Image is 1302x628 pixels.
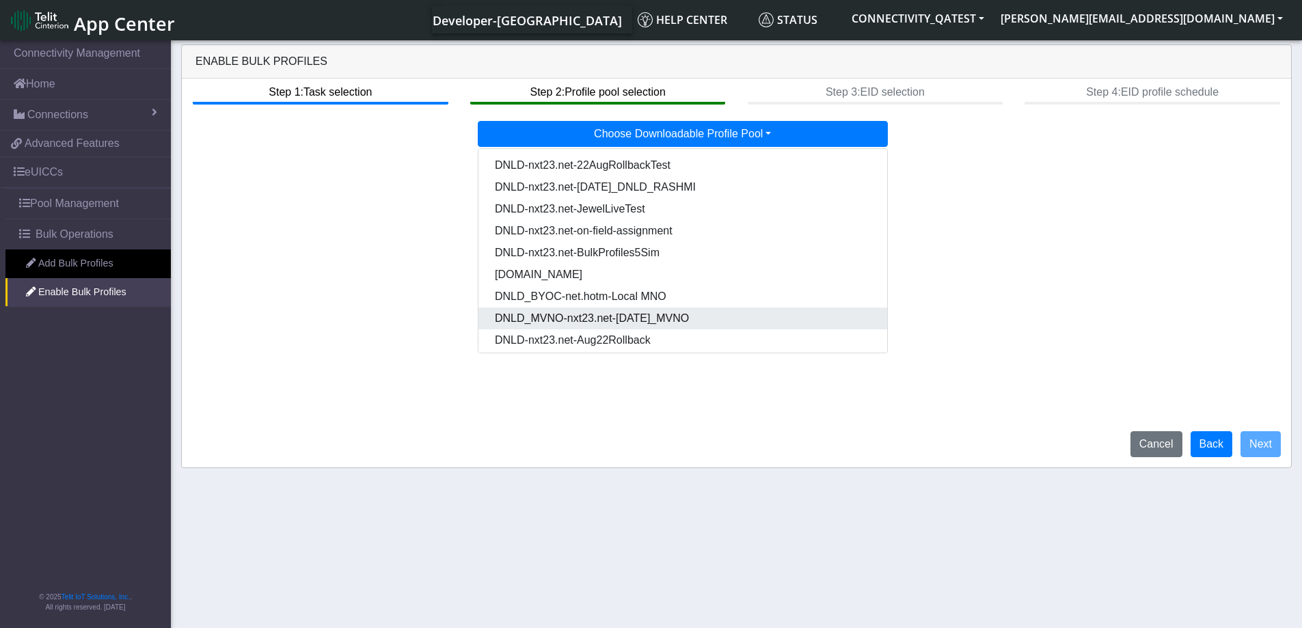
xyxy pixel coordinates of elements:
button: DNLD-nxt23.net-BulkProfiles5Sim [478,242,887,264]
span: Help center [638,12,727,27]
div: Enable Bulk Profiles [182,45,1291,79]
span: App Center [74,11,175,36]
button: CONNECTIVITY_QATEST [843,6,992,31]
button: DNLD-nxt23.net-[DATE]_DNLD_RASHMI [478,176,887,198]
button: DNLD-nxt23.net-JewelLiveTest [478,198,887,220]
a: Your current platform instance [432,6,621,33]
img: knowledge.svg [638,12,653,27]
span: Bulk Operations [36,226,113,243]
button: [PERSON_NAME][EMAIL_ADDRESS][DOMAIN_NAME] [992,6,1291,31]
a: Bulk Operations [5,219,171,249]
button: [DOMAIN_NAME] [478,264,887,286]
a: App Center [11,5,173,35]
a: Status [753,6,843,33]
span: Connections [27,107,88,123]
a: Help center [632,6,753,33]
span: Developer-[GEOGRAPHIC_DATA] [433,12,622,29]
button: Next [1240,431,1281,457]
btn: Step 1: Task selection [193,79,448,105]
button: DNLD_BYOC-net.hotm-Local MNO [478,286,887,308]
button: DNLD-nxt23.net-on-field-assignment [478,220,887,242]
button: Cancel [1130,431,1182,457]
img: logo-telit-cinterion-gw-new.png [11,10,68,31]
span: Status [759,12,817,27]
button: Back [1191,431,1233,457]
span: Advanced Features [25,135,120,152]
button: DNLD-nxt23.net-22AugRollbackTest [478,154,887,176]
div: Choose Downloadable Profile Pool [478,148,888,353]
button: DNLD_BYOC-nxt23.net-BulkTestPool21Aug [478,351,887,373]
button: DNLD_MVNO-nxt23.net-[DATE]_MVNO [478,308,887,329]
img: status.svg [759,12,774,27]
a: Telit IoT Solutions, Inc. [62,593,130,601]
button: Choose Downloadable Profile Pool [478,121,888,147]
a: Pool Management [5,189,171,219]
a: Add Bulk Profiles [5,249,171,278]
a: Enable Bulk Profiles [5,278,171,307]
button: DNLD-nxt23.net-Aug22Rollback [478,329,887,351]
btn: Step 2: Profile pool selection [470,79,725,105]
